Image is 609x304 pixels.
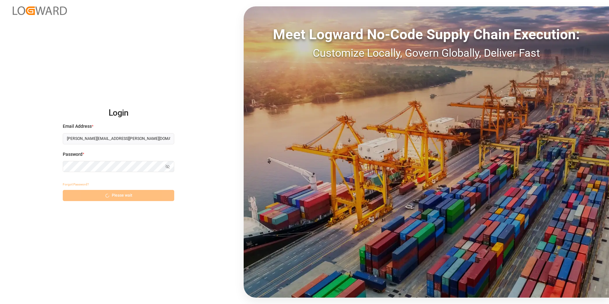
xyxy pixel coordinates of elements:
div: Customize Locally, Govern Globally, Deliver Fast [244,45,609,61]
h2: Login [63,103,174,123]
input: Enter your email [63,133,174,144]
div: Meet Logward No-Code Supply Chain Execution: [244,24,609,45]
span: Password [63,151,82,158]
span: Email Address [63,123,92,130]
img: Logward_new_orange.png [13,6,67,15]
